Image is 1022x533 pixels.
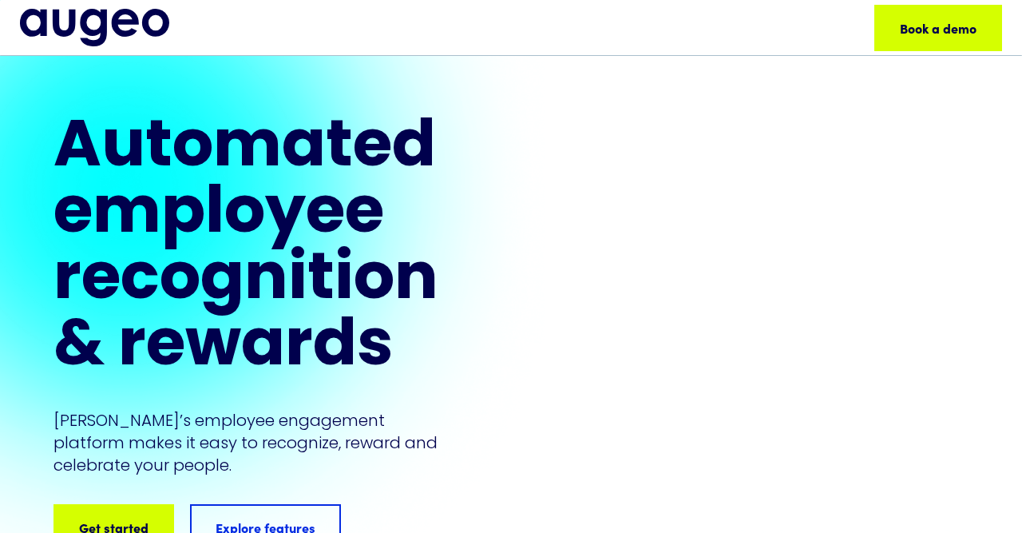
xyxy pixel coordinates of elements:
[53,116,438,381] h1: Automated employee​ recognition &​ rewards
[53,409,438,476] p: [PERSON_NAME]’s employee engagement platform makes it easy to recognize, reward and celebrate you...
[20,9,169,46] img: Augeo logo
[874,5,1002,51] a: Book a demo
